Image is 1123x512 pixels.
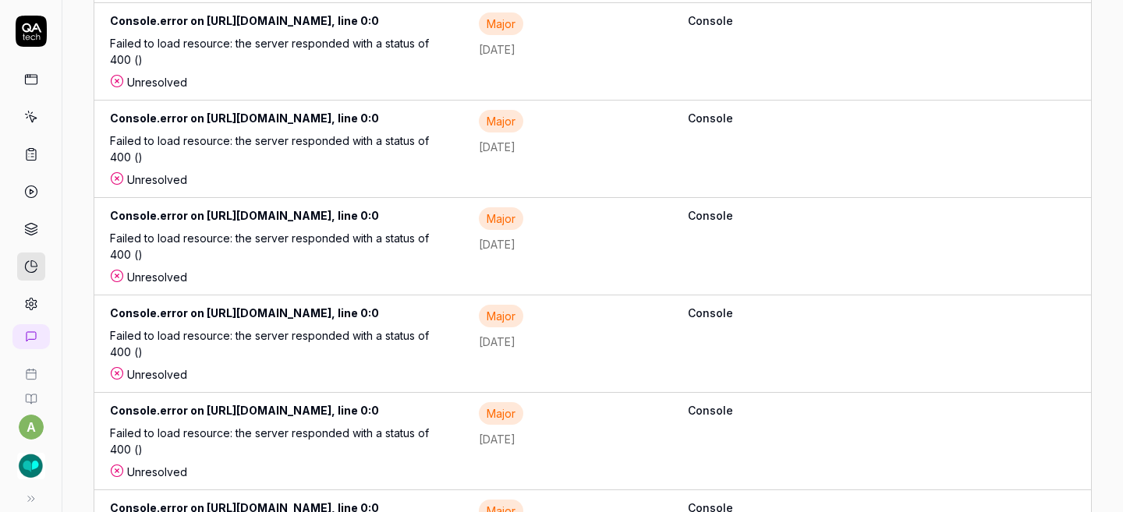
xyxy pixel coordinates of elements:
[479,335,515,348] time: [DATE]
[479,110,523,132] div: Major
[479,12,523,35] div: Major
[688,207,866,224] b: Console
[110,35,448,74] div: Failed to load resource: the server responded with a status of 400 ()
[17,452,45,480] img: SLP Toolkit Logo
[688,12,866,29] b: Console
[110,366,448,383] div: Unresolved
[12,324,50,349] a: New conversation
[110,425,448,464] div: Failed to load resource: the server responded with a status of 400 ()
[110,171,448,188] div: Unresolved
[110,464,448,480] div: Unresolved
[479,402,523,425] div: Major
[688,402,866,418] b: Console
[6,355,55,380] a: Book a call with us
[110,402,448,425] div: Console.error on [URL][DOMAIN_NAME], line 0:0
[110,207,448,230] div: Console.error on [URL][DOMAIN_NAME], line 0:0
[6,440,55,483] button: SLP Toolkit Logo
[479,43,515,56] time: [DATE]
[19,415,44,440] button: a
[479,207,523,230] div: Major
[479,140,515,154] time: [DATE]
[688,305,866,321] b: Console
[110,230,448,269] div: Failed to load resource: the server responded with a status of 400 ()
[110,12,448,35] div: Console.error on [URL][DOMAIN_NAME], line 0:0
[110,269,448,285] div: Unresolved
[479,305,523,327] div: Major
[6,380,55,405] a: Documentation
[110,132,448,171] div: Failed to load resource: the server responded with a status of 400 ()
[110,327,448,366] div: Failed to load resource: the server responded with a status of 400 ()
[479,433,515,446] time: [DATE]
[110,110,448,132] div: Console.error on [URL][DOMAIN_NAME], line 0:0
[479,238,515,251] time: [DATE]
[688,110,866,126] b: Console
[110,305,448,327] div: Console.error on [URL][DOMAIN_NAME], line 0:0
[110,74,448,90] div: Unresolved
